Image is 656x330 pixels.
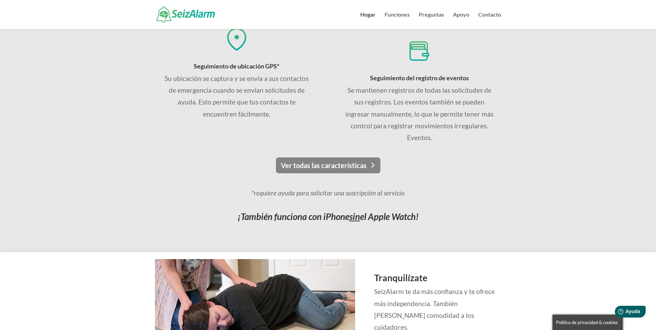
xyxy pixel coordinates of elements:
p: Se mantienen registros de todas las solicitudes de sus registros. Los eventos también se pueden i... [345,84,493,144]
a: Ver todas las características [276,157,380,173]
span: Seguimiento del registro de eventos [370,74,469,82]
h2: Tranquilízate [374,273,501,286]
div: Su ubicación se captura y se envía a sus contactos de emergencia cuando se envían solicitudes de ... [163,73,311,120]
span: sin [349,211,360,222]
iframe: Help widget launcher [594,303,648,322]
a: Funciones [385,12,410,29]
span: Política de privacidad & cookies [556,320,618,325]
a: Contacto [478,12,501,29]
a: Apoyo [453,12,469,29]
span: Seguimiento de ubicación GPS* [194,62,279,70]
a: Preguntas [419,12,444,29]
img: SeizAlarm [156,7,215,22]
a: Hogar [360,12,376,29]
img: Coordenadas GPS enviadas a los contactos si se detecta una convulsión [224,26,249,53]
img: Realice un seguimiento de los eventos convulsivos para sus registros y compártalos con su médico [406,38,432,64]
em: *requiere ayuda para solicitar una suscripción al servicio [251,189,405,197]
em: ¡También funciona con iPhone el Apple Watch! [238,211,419,222]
